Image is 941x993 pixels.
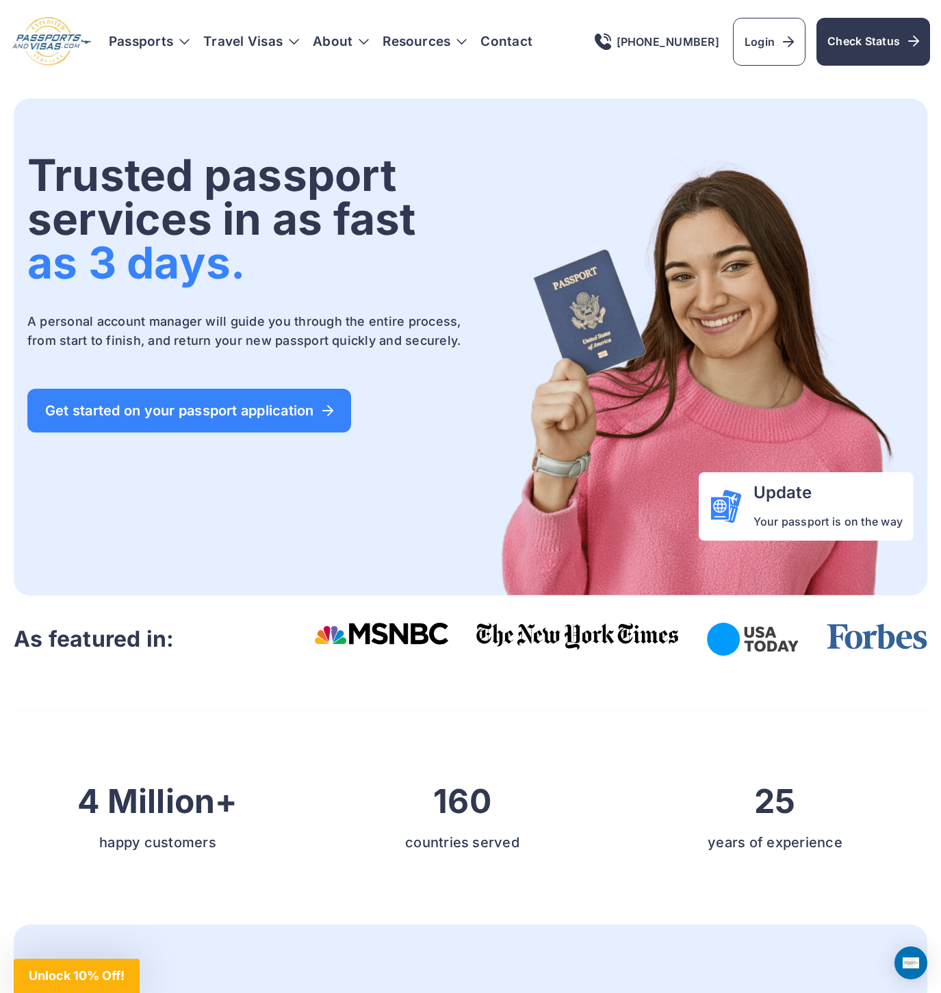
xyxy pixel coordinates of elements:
[894,946,927,979] div: Open Intercom Messenger
[27,236,245,289] span: as 3 days.
[745,34,794,50] span: Login
[27,389,351,433] a: Get started on your passport application
[753,513,903,530] p: Your passport is on the way
[318,782,606,821] h2: 160
[623,831,927,853] p: years of experience
[480,35,532,49] a: Contact
[595,34,719,50] a: [PHONE_NUMBER]
[203,35,299,49] h3: Travel Visas
[11,16,92,67] img: Logo
[14,782,302,821] h2: 4 Million+
[14,959,140,993] div: Unlock 10% Off!
[45,404,333,417] span: Get started on your passport application
[14,626,175,653] h3: As featured in:
[753,483,903,502] h4: Update
[733,18,805,66] a: Login
[826,623,927,650] img: Forbes
[27,153,468,285] h1: Trusted passport services in as fast
[27,312,468,350] p: A personal account manager will guide you through the entire process, from start to finish, and r...
[623,782,927,821] h2: 25
[476,623,680,650] img: The New York Times
[313,35,352,49] a: About
[707,623,799,656] img: USA Today
[474,153,914,595] img: Passports and Visas.com
[14,831,302,853] p: happy customers
[109,35,190,49] h3: Passports
[827,33,919,49] span: Check Status
[318,831,606,853] p: countries served
[29,968,125,983] span: Unlock 10% Off!
[383,35,467,49] h3: Resources
[314,623,449,645] img: Msnbc
[816,18,930,66] a: Check Status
